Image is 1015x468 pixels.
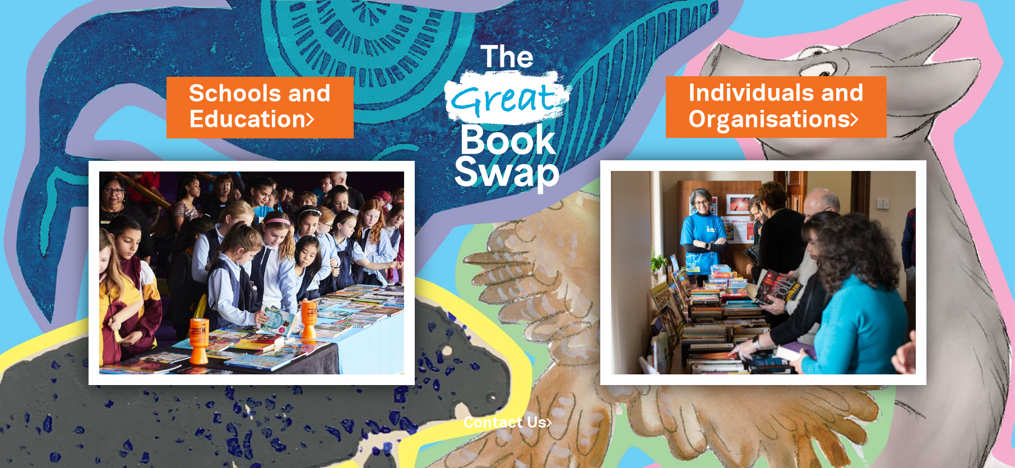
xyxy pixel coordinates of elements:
[688,77,864,136] a: Individuals andOrganisations
[432,13,584,216] img: Great Bookswap logo
[189,78,331,137] a: Schools andEducation
[464,416,552,430] a: Contact Us
[600,160,926,385] img: Individuals and Organisations
[89,161,415,385] img: Schools and Education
